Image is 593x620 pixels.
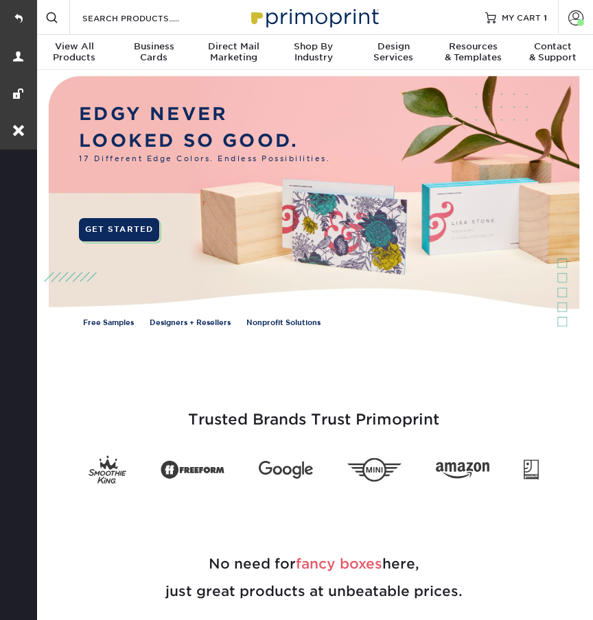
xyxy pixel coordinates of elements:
img: Amazon [436,462,490,479]
span: Business [114,41,194,52]
span: 17 Different Edge Colors. Endless Possibilities. [79,154,330,165]
img: Primoprint [245,2,382,32]
img: Freeform [161,456,224,484]
img: Smoothie King [89,455,126,484]
input: SEARCH PRODUCTS..... [81,10,215,26]
span: Direct Mail [194,41,274,52]
a: Direct MailMarketing [194,35,274,71]
a: DesignServices [353,35,433,71]
img: Goodwill [524,460,538,479]
a: BusinessCards [114,35,194,71]
span: Resources [433,41,513,52]
div: & Support [513,41,593,63]
div: Products [34,41,114,63]
span: 1 [544,12,547,22]
div: Cards [114,41,194,63]
a: Shop ByIndustry [274,35,353,71]
div: & Templates [433,41,513,63]
img: Mini [347,458,402,482]
span: fancy boxes [296,556,382,572]
div: Marketing [194,41,274,63]
div: Industry [274,41,353,63]
a: View AllProducts [34,35,114,71]
div: Services [353,41,433,63]
span: Shop By [274,41,353,52]
span: Contact [513,41,593,52]
h3: Trusted Brands Trust Primoprint [45,378,583,445]
img: Google [259,461,313,479]
span: View All [34,41,114,52]
a: GET STARTED [79,218,159,241]
p: LOOKED SO GOOD. [79,128,330,154]
a: Resources& Templates [433,35,513,71]
a: Nonprofit Solutions [246,318,321,329]
a: Contact& Support [513,35,593,71]
a: Designers + Resellers [150,318,231,329]
span: MY CART [502,12,541,23]
a: Free Samples [83,318,134,329]
span: Design [353,41,433,52]
p: EDGY NEVER [79,101,330,128]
